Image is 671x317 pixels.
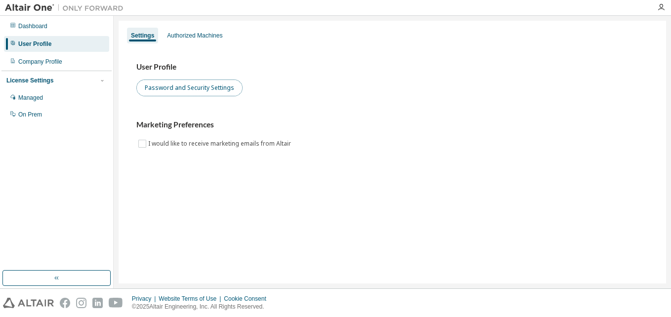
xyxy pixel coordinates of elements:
div: Settings [131,32,154,40]
img: instagram.svg [76,298,86,308]
div: On Prem [18,111,42,119]
label: I would like to receive marketing emails from Altair [148,138,293,150]
div: Cookie Consent [224,295,272,303]
img: altair_logo.svg [3,298,54,308]
h3: User Profile [136,62,648,72]
img: facebook.svg [60,298,70,308]
img: youtube.svg [109,298,123,308]
div: Managed [18,94,43,102]
div: Dashboard [18,22,47,30]
button: Password and Security Settings [136,79,243,96]
p: © 2025 Altair Engineering, Inc. All Rights Reserved. [132,303,272,311]
img: Altair One [5,3,128,13]
div: License Settings [6,77,53,84]
div: Website Terms of Use [159,295,224,303]
div: Authorized Machines [167,32,222,40]
div: User Profile [18,40,51,48]
div: Privacy [132,295,159,303]
div: Company Profile [18,58,62,66]
img: linkedin.svg [92,298,103,308]
h3: Marketing Preferences [136,120,648,130]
